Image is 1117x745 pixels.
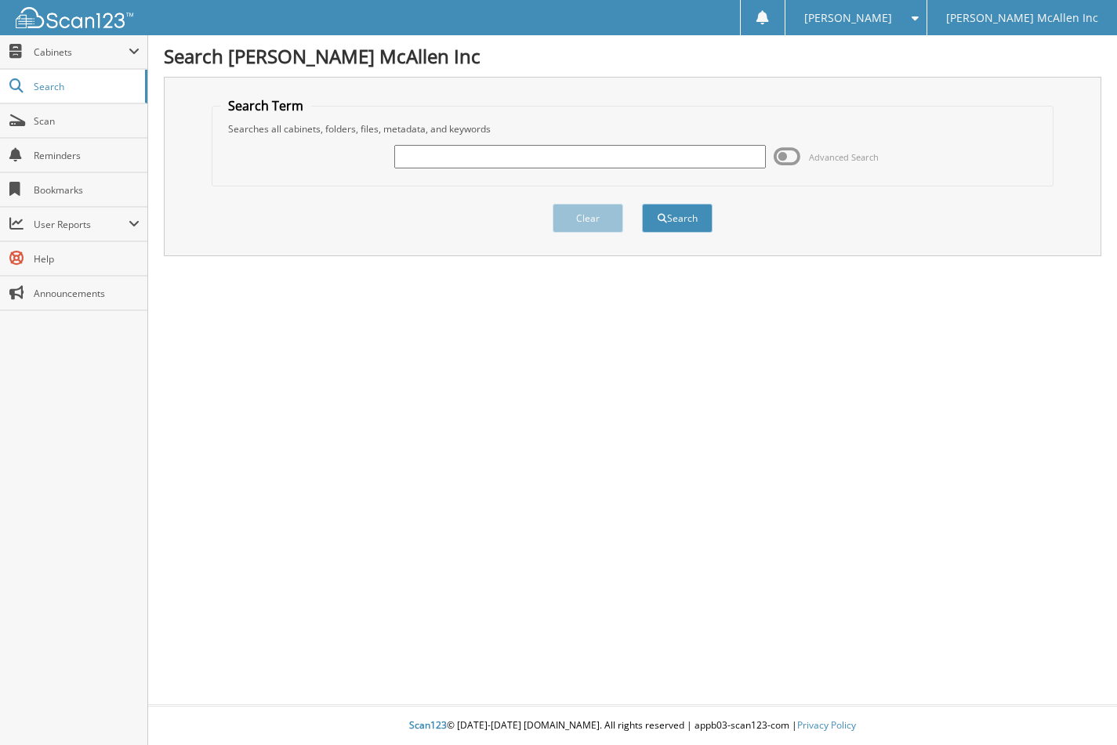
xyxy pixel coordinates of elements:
[946,13,1098,23] span: [PERSON_NAME] McAllen Inc
[34,149,140,162] span: Reminders
[148,707,1117,745] div: © [DATE]-[DATE] [DOMAIN_NAME]. All rights reserved | appb03-scan123-com |
[164,43,1101,69] h1: Search [PERSON_NAME] McAllen Inc
[220,122,1045,136] div: Searches all cabinets, folders, files, metadata, and keywords
[34,45,129,59] span: Cabinets
[642,204,713,233] button: Search
[16,7,133,28] img: scan123-logo-white.svg
[797,718,856,732] a: Privacy Policy
[34,183,140,197] span: Bookmarks
[809,151,879,163] span: Advanced Search
[34,252,140,266] span: Help
[409,718,447,732] span: Scan123
[34,80,137,93] span: Search
[34,287,140,300] span: Announcements
[34,218,129,231] span: User Reports
[220,97,311,114] legend: Search Term
[804,13,892,23] span: [PERSON_NAME]
[553,204,623,233] button: Clear
[34,114,140,128] span: Scan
